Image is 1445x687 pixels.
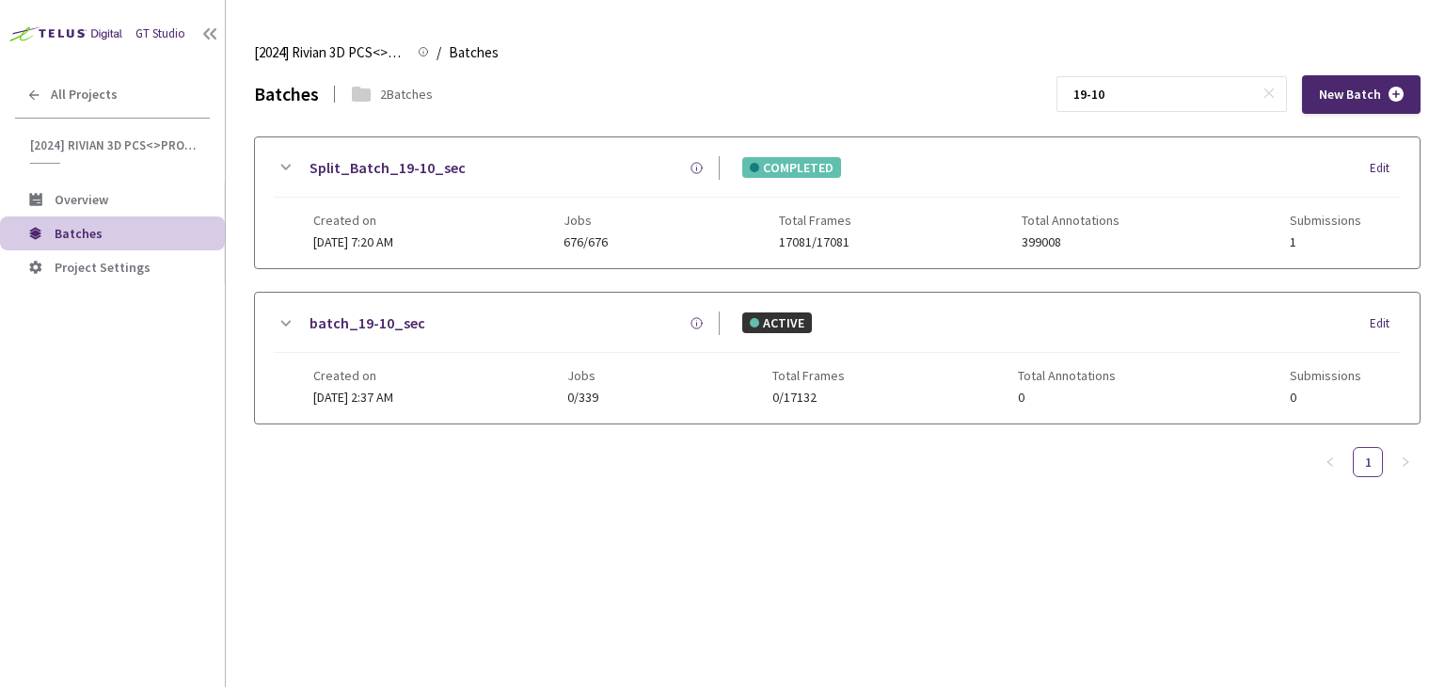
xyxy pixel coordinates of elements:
[772,368,845,383] span: Total Frames
[310,312,425,335] a: batch_19-10_sec
[30,137,198,153] span: [2024] Rivian 3D PCS<>Production
[779,213,851,228] span: Total Frames
[55,225,103,242] span: Batches
[1290,391,1361,405] span: 0
[1062,77,1262,111] input: Search
[1018,368,1116,383] span: Total Annotations
[313,389,393,406] span: [DATE] 2:37 AM
[772,391,845,405] span: 0/17132
[567,391,598,405] span: 0/339
[1400,456,1411,468] span: right
[742,312,812,333] div: ACTIVE
[564,235,608,249] span: 676/676
[55,191,108,208] span: Overview
[313,233,393,250] span: [DATE] 7:20 AM
[313,213,393,228] span: Created on
[1354,448,1382,476] a: 1
[1315,447,1345,477] button: left
[55,259,151,276] span: Project Settings
[567,368,598,383] span: Jobs
[135,24,185,43] div: GT Studio
[1018,391,1116,405] span: 0
[310,156,466,180] a: Split_Batch_19-10_sec
[1290,368,1361,383] span: Submissions
[1390,447,1421,477] button: right
[1319,87,1381,103] span: New Batch
[254,79,319,108] div: Batches
[437,41,441,64] li: /
[1370,159,1401,178] div: Edit
[1022,213,1119,228] span: Total Annotations
[255,137,1420,268] div: Split_Batch_19-10_secCOMPLETEDEditCreated on[DATE] 7:20 AMJobs676/676Total Frames17081/17081Total...
[779,235,851,249] span: 17081/17081
[380,84,433,104] div: 2 Batches
[313,368,393,383] span: Created on
[1370,314,1401,333] div: Edit
[1325,456,1336,468] span: left
[1353,447,1383,477] li: 1
[1390,447,1421,477] li: Next Page
[255,293,1420,423] div: batch_19-10_secACTIVEEditCreated on[DATE] 2:37 AMJobs0/339Total Frames0/17132Total Annotations0Su...
[254,41,406,64] span: [2024] Rivian 3D PCS<>Production
[564,213,608,228] span: Jobs
[1315,447,1345,477] li: Previous Page
[51,87,118,103] span: All Projects
[742,157,841,178] div: COMPLETED
[1022,235,1119,249] span: 399008
[1290,235,1361,249] span: 1
[1290,213,1361,228] span: Submissions
[449,41,499,64] span: Batches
